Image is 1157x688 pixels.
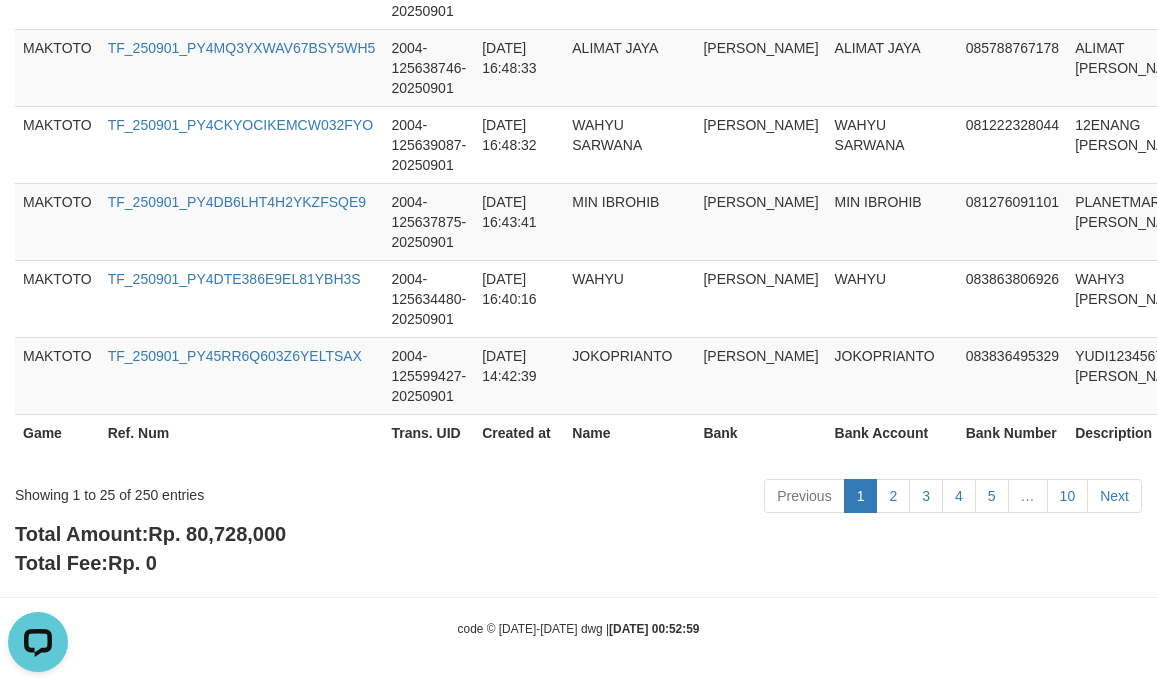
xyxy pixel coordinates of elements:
[942,479,976,513] a: 4
[8,8,68,68] button: Open LiveChat chat widget
[958,414,1067,471] th: Bank Number
[100,414,384,471] th: Ref. Num
[474,29,564,106] td: [DATE] 16:48:33
[827,414,958,471] th: Bank Account
[975,479,1009,513] a: 5
[958,29,1067,106] td: 085788767178
[1008,479,1048,513] a: …
[15,414,100,471] th: Game
[827,337,958,414] td: JOKOPRIANTO
[458,622,700,636] small: code © [DATE]-[DATE] dwg |
[827,183,958,260] td: MIN IBROHIB
[15,552,157,574] b: Total Fee:
[474,106,564,183] td: [DATE] 16:48:32
[108,552,157,574] span: Rp. 0
[876,479,910,513] a: 2
[695,29,826,106] td: [PERSON_NAME]
[474,183,564,260] td: [DATE] 16:43:41
[108,348,362,364] a: TF_250901_PY45RR6Q603Z6YELTSAX
[383,260,474,337] td: 2004-125634480-20250901
[15,106,100,183] td: MAKTOTO
[564,183,695,260] td: MIN IBROHIB
[15,523,286,545] b: Total Amount:
[564,29,695,106] td: ALIMAT JAYA
[564,106,695,183] td: WAHYU SARWANA
[383,183,474,260] td: 2004-125637875-20250901
[695,414,826,471] th: Bank
[695,337,826,414] td: [PERSON_NAME]
[909,479,943,513] a: 3
[383,337,474,414] td: 2004-125599427-20250901
[1047,479,1089,513] a: 10
[474,260,564,337] td: [DATE] 16:40:16
[15,183,100,260] td: MAKTOTO
[148,523,286,545] span: Rp. 80,728,000
[958,106,1067,183] td: 081222328044
[383,29,474,106] td: 2004-125638746-20250901
[108,271,361,287] a: TF_250901_PY4DTE386E9EL81YBH3S
[383,414,474,471] th: Trans. UID
[15,477,467,505] div: Showing 1 to 25 of 250 entries
[564,414,695,471] th: Name
[108,194,366,210] a: TF_250901_PY4DB6LHT4H2YKZFSQE9
[474,414,564,471] th: Created at
[695,260,826,337] td: [PERSON_NAME]
[844,479,878,513] a: 1
[958,260,1067,337] td: 083863806926
[564,337,695,414] td: JOKOPRIANTO
[764,479,844,513] a: Previous
[827,29,958,106] td: ALIMAT JAYA
[827,260,958,337] td: WAHYU
[958,183,1067,260] td: 081276091101
[15,29,100,106] td: MAKTOTO
[1087,479,1142,513] a: Next
[474,337,564,414] td: [DATE] 14:42:39
[695,183,826,260] td: [PERSON_NAME]
[15,337,100,414] td: MAKTOTO
[383,106,474,183] td: 2004-125639087-20250901
[827,106,958,183] td: WAHYU SARWANA
[108,117,373,133] a: TF_250901_PY4CKYOCIKEMCW032FYO
[564,260,695,337] td: WAHYU
[609,622,699,636] strong: [DATE] 00:52:59
[108,40,376,56] a: TF_250901_PY4MQ3YXWAV67BSY5WH5
[695,106,826,183] td: [PERSON_NAME]
[958,337,1067,414] td: 083836495329
[15,260,100,337] td: MAKTOTO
